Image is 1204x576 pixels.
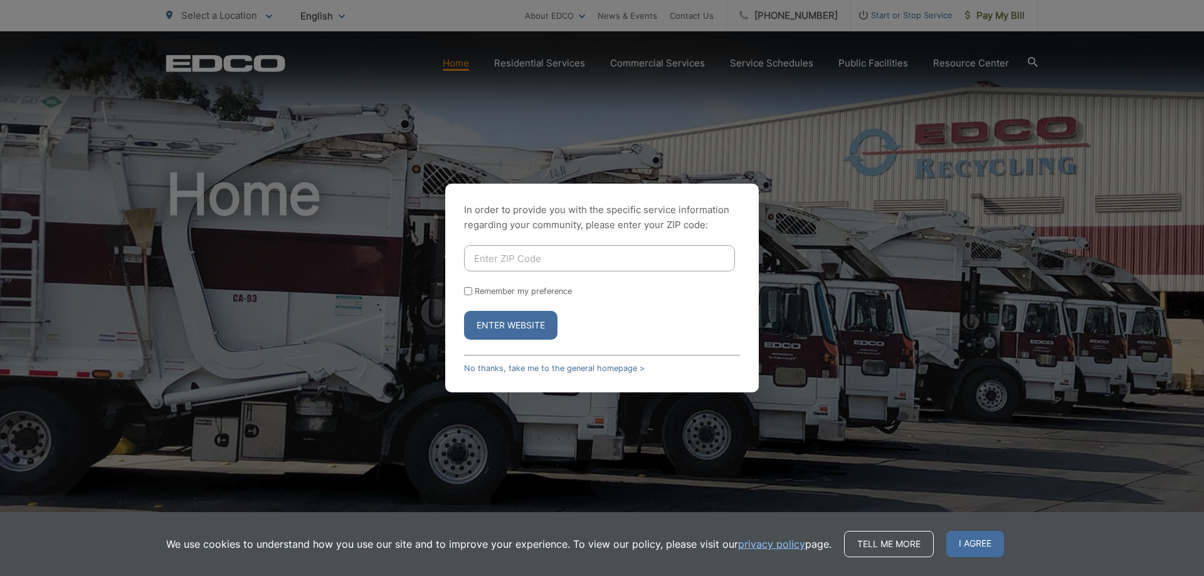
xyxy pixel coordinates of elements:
[475,286,572,296] label: Remember my preference
[464,202,740,233] p: In order to provide you with the specific service information regarding your community, please en...
[738,537,805,552] a: privacy policy
[464,364,645,373] a: No thanks, take me to the general homepage >
[464,311,557,340] button: Enter Website
[464,245,735,271] input: Enter ZIP Code
[844,531,934,557] a: Tell me more
[946,531,1004,557] span: I agree
[166,537,832,552] p: We use cookies to understand how you use our site and to improve your experience. To view our pol...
